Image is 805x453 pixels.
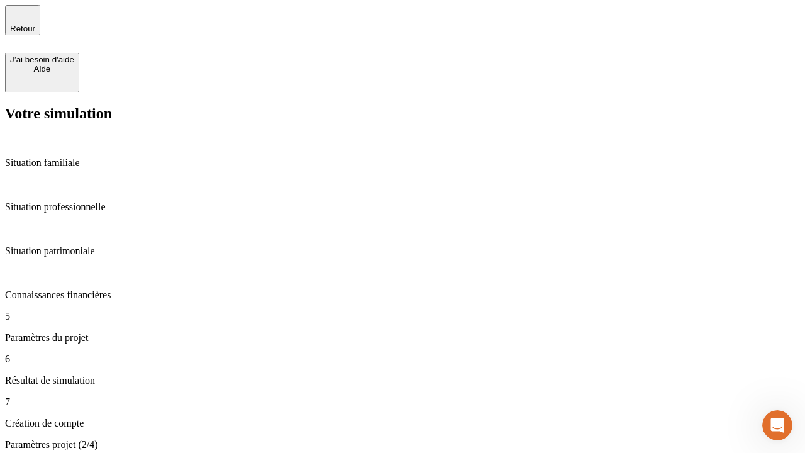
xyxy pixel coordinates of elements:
p: Situation patrimoniale [5,245,800,257]
p: Paramètres du projet [5,332,800,344]
p: Création de compte [5,418,800,429]
div: Aide [10,64,74,74]
p: Paramètres projet (2/4) [5,439,800,450]
div: Ouvrir le Messenger Intercom [5,5,347,40]
p: Situation familiale [5,157,800,169]
div: Vous avez besoin d’aide ? [13,11,309,21]
p: Résultat de simulation [5,375,800,386]
iframe: Intercom live chat [762,410,792,440]
p: 5 [5,311,800,322]
button: J’ai besoin d'aideAide [5,53,79,92]
h2: Votre simulation [5,105,800,122]
button: Retour [5,5,40,35]
p: Situation professionnelle [5,201,800,213]
span: Retour [10,24,35,33]
div: J’ai besoin d'aide [10,55,74,64]
p: 6 [5,354,800,365]
p: 7 [5,396,800,408]
div: L’équipe répond généralement dans un délai de quelques minutes. [13,21,309,34]
p: Connaissances financières [5,289,800,301]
